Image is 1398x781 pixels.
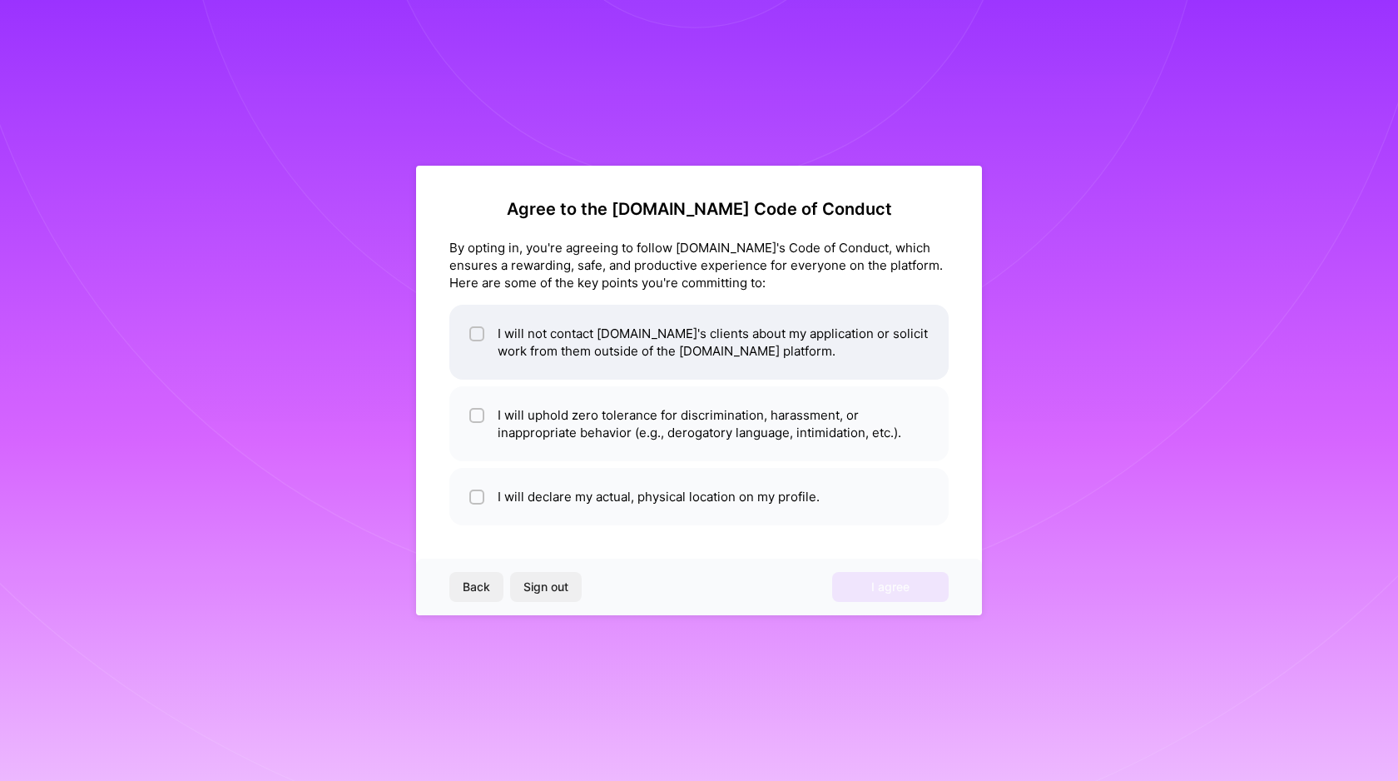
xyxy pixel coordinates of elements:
[449,386,949,461] li: I will uphold zero tolerance for discrimination, harassment, or inappropriate behavior (e.g., der...
[523,579,568,595] span: Sign out
[449,305,949,380] li: I will not contact [DOMAIN_NAME]'s clients about my application or solicit work from them outside...
[449,468,949,525] li: I will declare my actual, physical location on my profile.
[463,579,490,595] span: Back
[449,572,503,602] button: Back
[449,199,949,219] h2: Agree to the [DOMAIN_NAME] Code of Conduct
[510,572,582,602] button: Sign out
[449,239,949,291] div: By opting in, you're agreeing to follow [DOMAIN_NAME]'s Code of Conduct, which ensures a rewardin...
